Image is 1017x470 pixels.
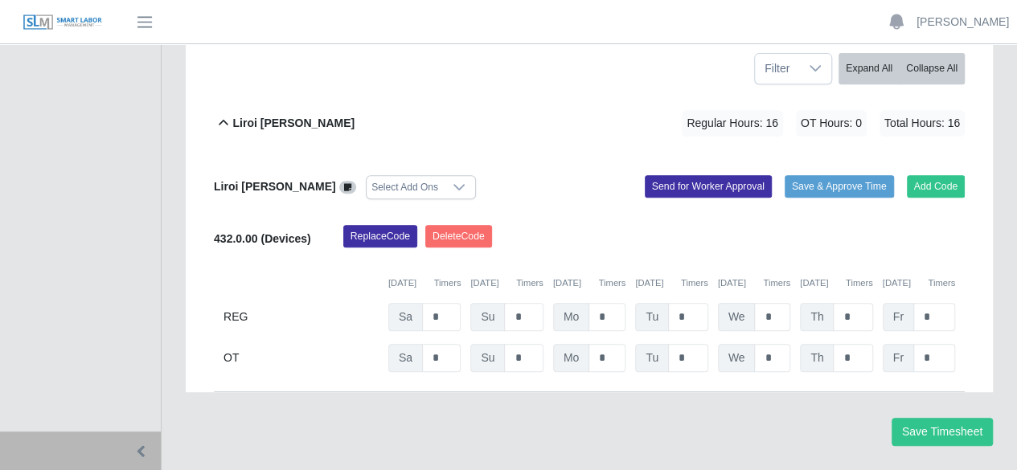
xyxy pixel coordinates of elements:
[214,232,311,245] b: 432.0.00 (Devices)
[232,115,355,132] b: Liroi [PERSON_NAME]
[635,303,669,331] span: Tu
[755,54,799,84] span: Filter
[883,344,914,372] span: Fr
[839,53,900,84] button: Expand All
[907,175,966,198] button: Add Code
[470,344,505,372] span: Su
[800,344,834,372] span: Th
[718,303,756,331] span: We
[839,53,965,84] div: bulk actions
[800,303,834,331] span: Th
[553,276,625,290] div: [DATE]
[339,180,357,193] a: View/Edit Notes
[718,344,756,372] span: We
[388,344,423,372] span: Sa
[846,276,873,290] button: Timers
[800,276,872,290] div: [DATE]
[388,276,461,290] div: [DATE]
[682,110,783,137] span: Regular Hours: 16
[516,276,543,290] button: Timers
[718,276,790,290] div: [DATE]
[645,175,772,198] button: Send for Worker Approval
[367,176,443,198] div: Select Add Ons
[763,276,790,290] button: Timers
[785,175,894,198] button: Save & Approve Time
[214,91,965,156] button: Liroi [PERSON_NAME] Regular Hours: 16 OT Hours: 0 Total Hours: 16
[796,110,867,137] span: OT Hours: 0
[343,225,417,247] button: ReplaceCode
[223,303,379,331] div: REG
[388,303,423,331] span: Sa
[223,344,379,372] div: OT
[883,276,955,290] div: [DATE]
[635,276,707,290] div: [DATE]
[917,14,1009,31] a: [PERSON_NAME]
[681,276,708,290] button: Timers
[434,276,461,290] button: Timers
[598,276,625,290] button: Timers
[553,344,589,372] span: Mo
[553,303,589,331] span: Mo
[883,303,914,331] span: Fr
[470,276,543,290] div: [DATE]
[425,225,492,247] button: DeleteCode
[470,303,505,331] span: Su
[23,14,103,31] img: SLM Logo
[214,180,336,193] b: Liroi [PERSON_NAME]
[899,53,965,84] button: Collapse All
[880,110,965,137] span: Total Hours: 16
[928,276,955,290] button: Timers
[635,344,669,372] span: Tu
[892,418,993,446] button: Save Timesheet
